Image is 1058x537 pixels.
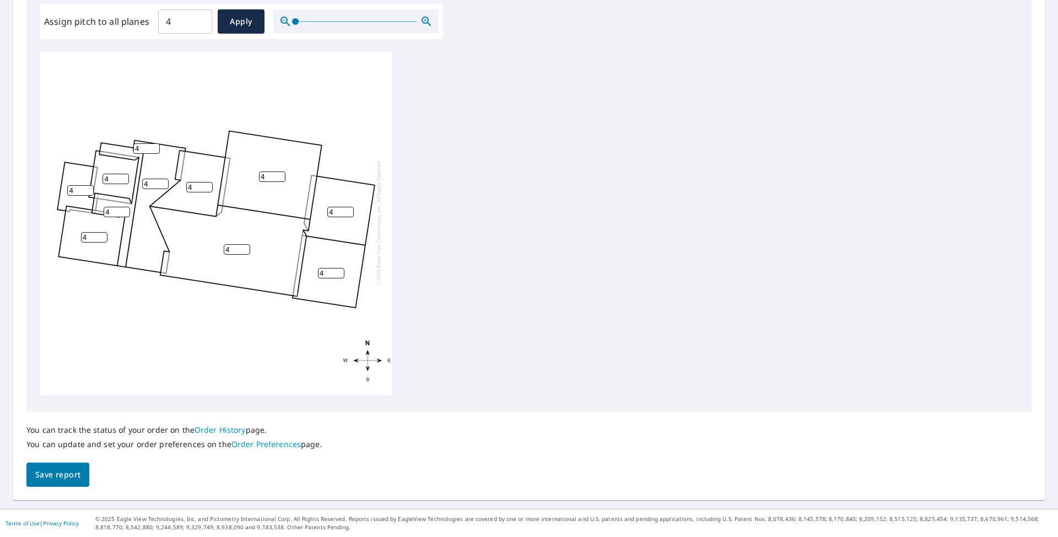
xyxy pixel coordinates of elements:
[26,439,322,449] p: You can update and set your order preferences on the page.
[35,468,80,482] span: Save report
[6,520,79,527] p: |
[6,519,40,527] a: Terms of Use
[226,15,256,29] span: Apply
[158,6,212,37] input: 00.0
[43,519,79,527] a: Privacy Policy
[195,425,246,435] a: Order History
[95,515,1052,531] p: © 2025 Eagle View Technologies, Inc. and Pictometry International Corp. All Rights Reserved. Repo...
[231,439,301,449] a: Order Preferences
[26,463,89,487] button: Save report
[218,9,264,34] button: Apply
[44,15,149,28] label: Assign pitch to all planes
[26,425,322,435] p: You can track the status of your order on the page.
